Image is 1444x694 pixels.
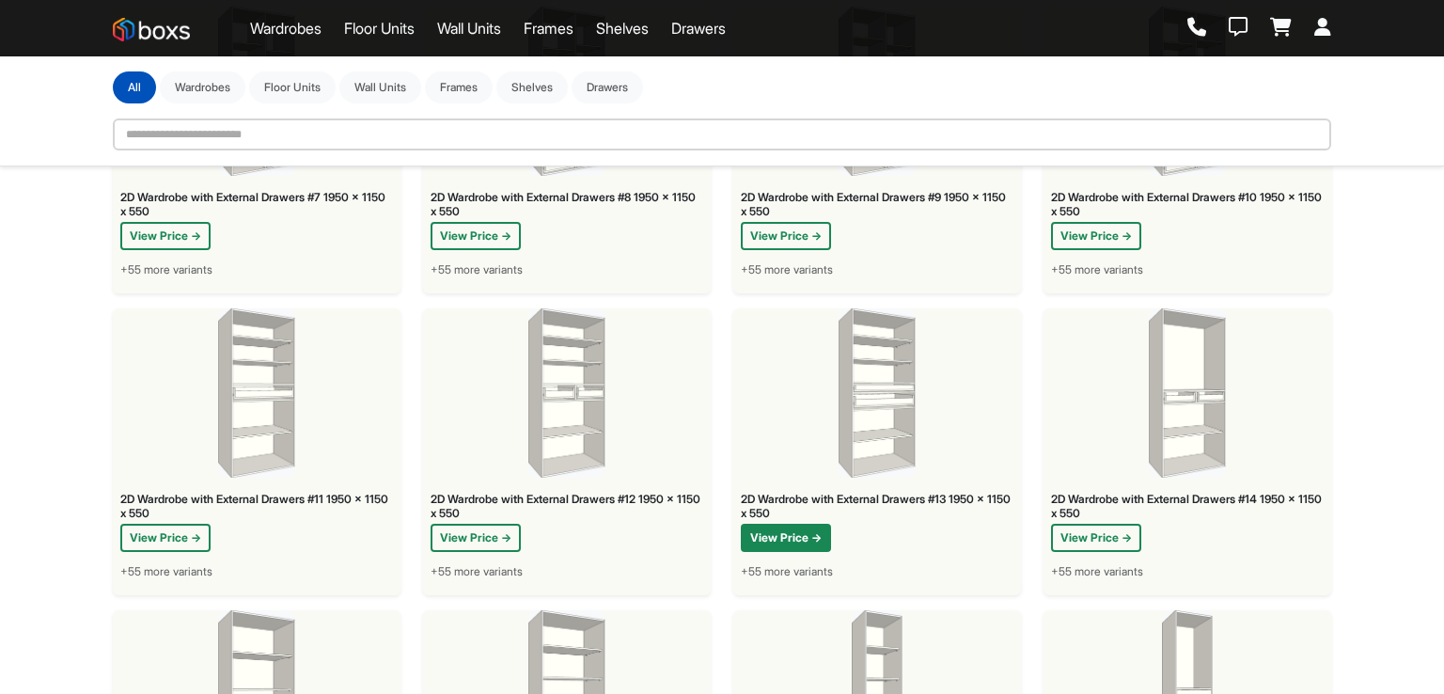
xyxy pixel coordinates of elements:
[1051,493,1324,520] div: 2D Wardrobe with External Drawers #14 1950 x 1150 x 550
[1044,308,1331,595] a: 2D Wardrobe with External Drawers #14 1950 x 1150 x 5502D Wardrobe with External Drawers #14 1950...
[1314,18,1331,39] a: Login
[423,308,711,595] a: 2D Wardrobe with External Drawers #12 1950 x 1150 x 5502D Wardrobe with External Drawers #12 1950...
[113,308,400,595] a: 2D Wardrobe with External Drawers #11 1950 x 1150 x 5502D Wardrobe with External Drawers #11 1950...
[671,17,726,39] a: Drawers
[120,524,211,552] button: View Price →
[741,493,1013,520] div: 2D Wardrobe with External Drawers #13 1950 x 1150 x 550
[524,17,573,39] a: Frames
[431,261,523,278] span: +55 more variants
[741,222,831,250] button: View Price →
[1051,563,1143,580] span: +55 more variants
[120,563,212,580] span: +55 more variants
[120,493,393,520] div: 2D Wardrobe with External Drawers #11 1950 x 1150 x 550
[339,71,421,103] button: Wall Units
[218,308,295,478] img: 2D Wardrobe with External Drawers #11 1950 x 1150 x 550
[120,191,393,218] div: 2D Wardrobe with External Drawers #7 1950 x 1150 x 550
[425,71,493,103] button: Frames
[113,71,156,103] button: All
[437,17,501,39] a: Wall Units
[1051,261,1143,278] span: +55 more variants
[250,17,322,39] a: Wardrobes
[160,71,245,103] button: Wardrobes
[596,17,649,39] a: Shelves
[741,524,831,552] button: View Price →
[1051,222,1141,250] button: View Price →
[733,308,1021,595] a: 2D Wardrobe with External Drawers #13 1950 x 1150 x 5502D Wardrobe with External Drawers #13 1950...
[431,191,703,218] div: 2D Wardrobe with External Drawers #8 1950 x 1150 x 550
[431,524,521,552] button: View Price →
[572,71,643,103] button: Drawers
[431,563,523,580] span: +55 more variants
[249,71,336,103] button: Floor Units
[113,18,190,41] img: Boxs Store logo
[431,222,521,250] button: View Price →
[741,191,1013,218] div: 2D Wardrobe with External Drawers #9 1950 x 1150 x 550
[431,493,703,520] div: 2D Wardrobe with External Drawers #12 1950 x 1150 x 550
[1051,191,1324,218] div: 2D Wardrobe with External Drawers #10 1950 x 1150 x 550
[1149,308,1226,478] img: 2D Wardrobe with External Drawers #14 1950 x 1150 x 550
[120,222,211,250] button: View Price →
[741,261,833,278] span: +55 more variants
[344,17,415,39] a: Floor Units
[528,308,605,478] img: 2D Wardrobe with External Drawers #12 1950 x 1150 x 550
[1051,524,1141,552] button: View Price →
[839,308,916,478] img: 2D Wardrobe with External Drawers #13 1950 x 1150 x 550
[741,563,833,580] span: +55 more variants
[496,71,568,103] button: Shelves
[120,261,212,278] span: +55 more variants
